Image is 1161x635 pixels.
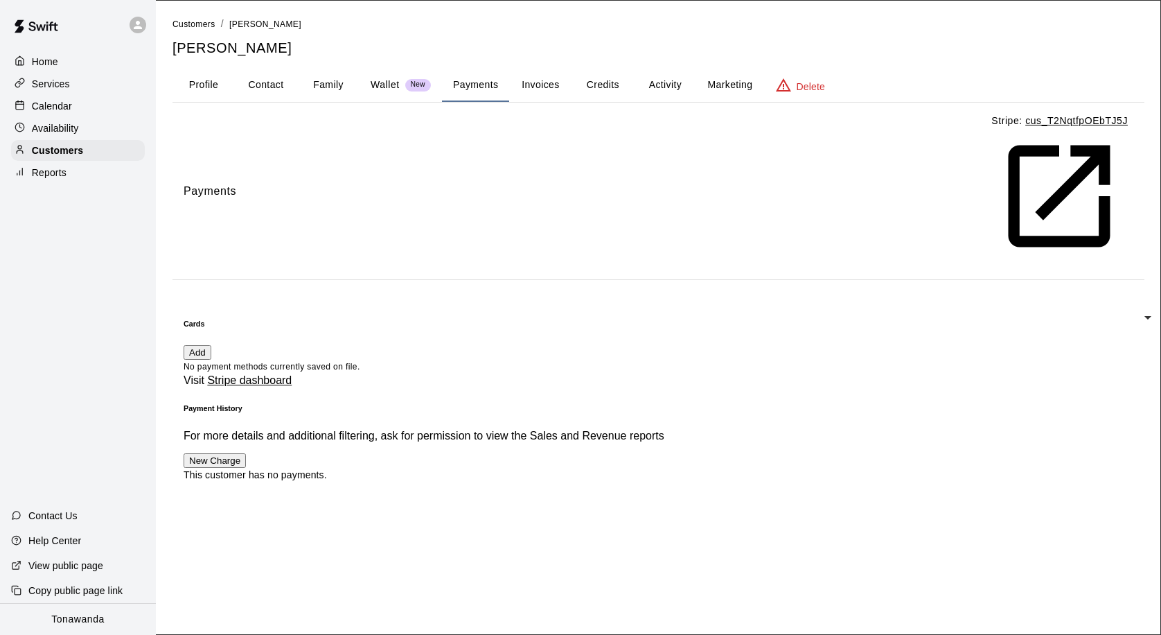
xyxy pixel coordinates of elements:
[172,69,235,102] button: Profile
[797,80,825,94] p: Delete
[184,182,991,200] span: Payments
[207,374,292,386] a: You don't have the permission to visit the Stripe dashboard
[184,453,246,468] button: New Charge
[696,69,763,102] button: Marketing
[28,534,81,548] p: Help Center
[297,69,360,102] button: Family
[184,320,1133,328] h6: Cards
[51,612,105,627] p: Tonawanda
[229,19,301,29] span: [PERSON_NAME]
[371,78,400,92] p: Wallet
[235,69,297,102] button: Contact
[172,19,215,29] span: Customers
[184,404,1133,412] h6: Payment History
[32,55,58,69] p: Home
[32,166,67,180] p: Reports
[172,39,1144,58] h5: [PERSON_NAME]
[184,468,1133,482] p: This customer has no payments.
[634,69,696,102] button: Activity
[32,99,72,113] p: Calendar
[571,69,634,102] button: Credits
[28,584,123,598] p: Copy public page link
[184,345,211,360] button: Add
[184,362,360,372] span: No payment methods currently saved on file.
[991,115,1128,267] u: cus_T2NqtfpOEbTJ5J
[172,17,1144,32] nav: breadcrumb
[442,69,509,102] button: Payments
[221,17,224,31] li: /
[509,69,571,102] button: Invoices
[28,509,78,523] p: Contact Us
[28,559,103,573] p: View public page
[207,374,292,386] u: Stripe dashboard
[184,430,1133,442] p: For more details and additional filtering, ask for permission to view the Sales and Revenue reports
[184,374,292,386] span: Visit
[32,121,79,135] p: Availability
[32,143,83,157] p: Customers
[32,77,70,91] p: Services
[991,114,1128,269] p: Stripe:
[172,69,1144,102] div: basic tabs example
[405,80,431,89] span: New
